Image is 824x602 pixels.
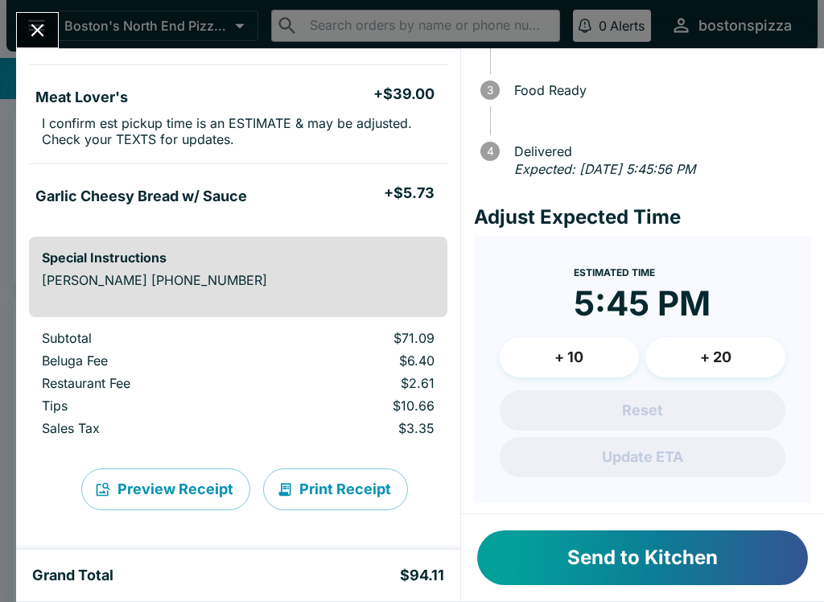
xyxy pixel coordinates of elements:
[500,337,640,377] button: + 10
[384,183,435,203] h5: + $5.73
[29,330,447,443] table: orders table
[42,353,254,369] p: Beluga Fee
[514,161,695,177] em: Expected: [DATE] 5:45:56 PM
[477,530,808,585] button: Send to Kitchen
[574,266,655,278] span: Estimated Time
[42,330,254,346] p: Subtotal
[280,375,435,391] p: $2.61
[17,13,58,47] button: Close
[487,84,493,97] text: 3
[42,249,435,266] h6: Special Instructions
[35,88,128,107] h5: Meat Lover's
[506,83,811,97] span: Food Ready
[645,337,785,377] button: + 20
[42,420,254,436] p: Sales Tax
[32,566,113,585] h5: Grand Total
[506,144,811,159] span: Delivered
[373,85,435,104] h5: + $39.00
[574,282,711,324] time: 5:45 PM
[486,145,493,158] text: 4
[280,398,435,414] p: $10.66
[42,115,435,147] p: I confirm est pickup time is an ESTIMATE & may be adjusted. Check your TEXTS for updates.
[280,353,435,369] p: $6.40
[42,398,254,414] p: Tips
[42,375,254,391] p: Restaurant Fee
[263,468,408,510] button: Print Receipt
[42,272,435,288] p: [PERSON_NAME] [PHONE_NUMBER]
[81,468,250,510] button: Preview Receipt
[474,205,811,229] h4: Adjust Expected Time
[280,330,435,346] p: $71.09
[400,566,444,585] h5: $94.11
[35,187,247,206] h5: Garlic Cheesy Bread w/ Sauce
[280,420,435,436] p: $3.35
